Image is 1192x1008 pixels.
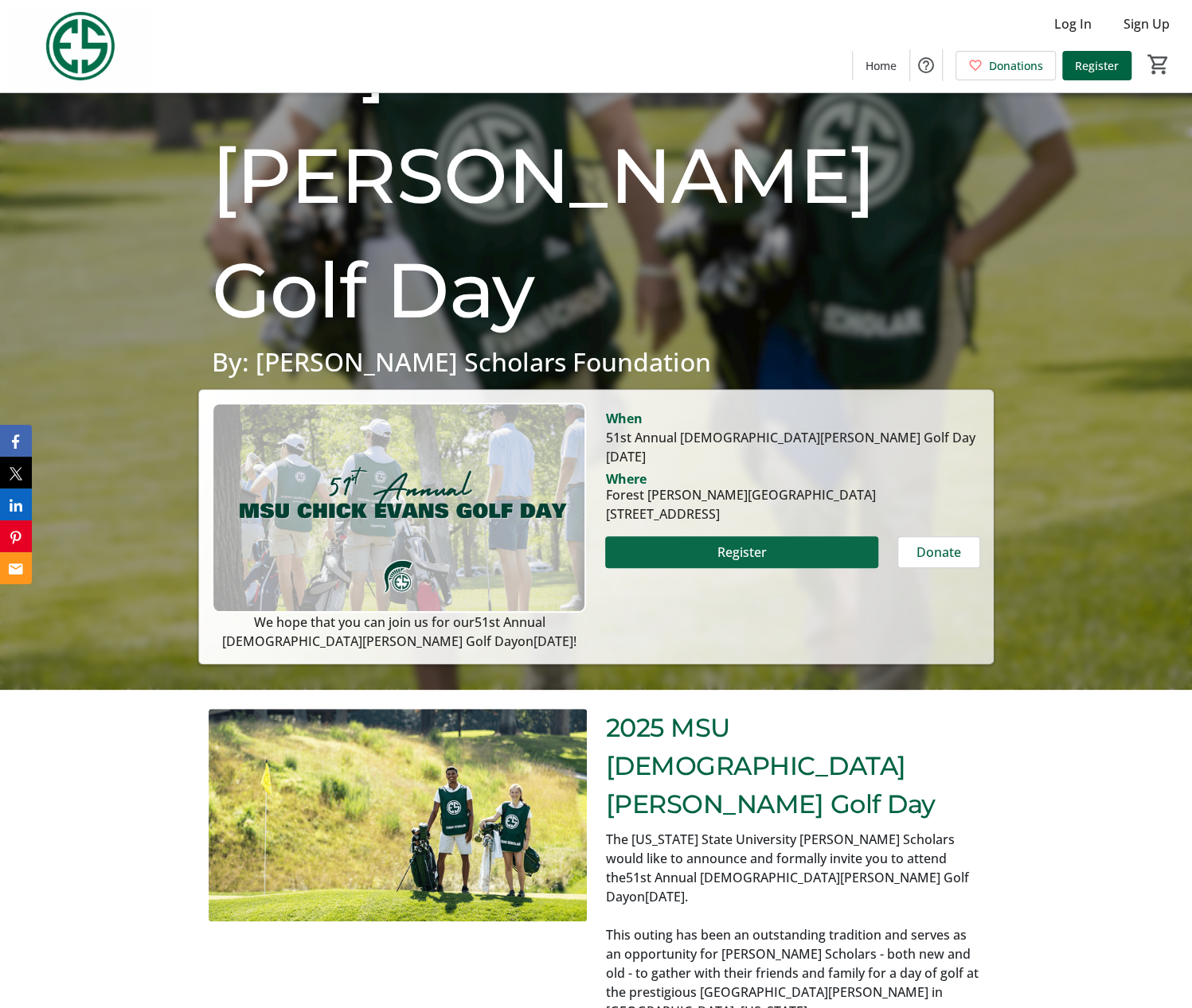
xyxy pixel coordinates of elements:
[989,57,1043,74] span: Donations
[606,709,984,823] p: 2025 MSU [DEMOGRAPHIC_DATA][PERSON_NAME] Golf Day
[605,536,877,568] button: Register
[1062,51,1131,80] a: Register
[897,536,980,568] button: Donate
[1054,14,1092,33] span: Log In
[533,632,576,650] strong: [DATE]!
[212,403,586,613] img: Campaign CTA Media Photo
[605,409,642,428] div: When
[645,888,685,905] strong: [DATE]
[1124,14,1170,33] span: Sign Up
[910,49,942,81] button: Help
[1042,11,1104,37] button: Log In
[1111,11,1182,37] button: Sign Up
[605,485,875,504] div: Forest [PERSON_NAME][GEOGRAPHIC_DATA]
[606,831,955,886] span: The [US_STATE] State University [PERSON_NAME] Scholars would like to announce and formally invite...
[956,51,1056,80] a: Donations
[866,57,897,74] span: Home
[605,428,979,466] div: 51st Annual [DEMOGRAPHIC_DATA][PERSON_NAME] Golf Day [DATE]
[606,869,969,905] strong: 51st Annual [DEMOGRAPHIC_DATA][PERSON_NAME] Golf Day
[916,543,961,562] span: Donate
[211,348,980,376] p: By: [PERSON_NAME] Scholars Foundation
[1075,57,1119,74] span: Register
[212,613,586,651] p: We hope that you can join us for our on
[605,473,646,485] div: Where
[209,709,587,921] img: undefined
[717,543,766,562] span: Register
[685,888,688,905] span: .
[629,888,645,905] span: on
[605,504,875,523] div: [STREET_ADDRESS]
[853,51,909,80] a: Home
[10,6,151,86] img: Evans Scholars Foundation's Logo
[1144,50,1173,79] button: Cart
